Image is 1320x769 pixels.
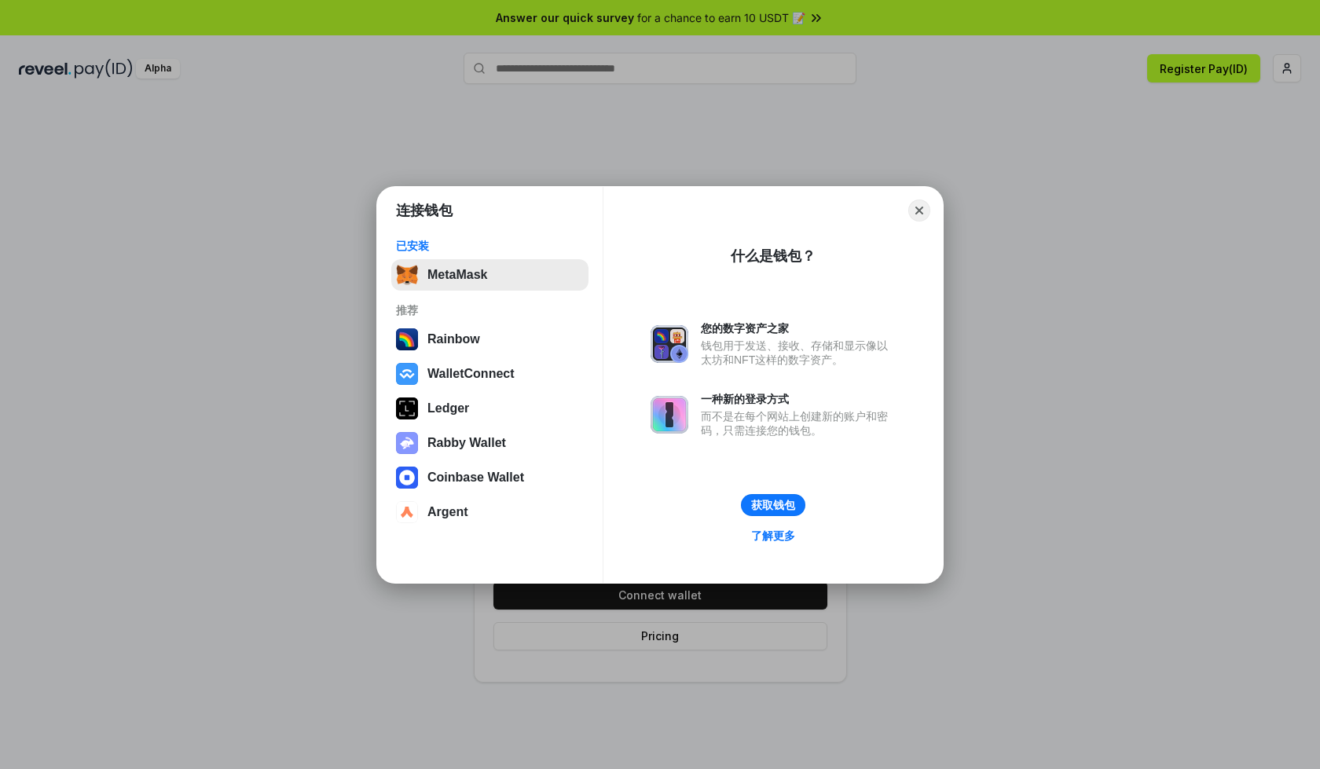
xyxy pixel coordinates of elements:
[396,363,418,385] img: svg+xml,%3Csvg%20width%3D%2228%22%20height%3D%2228%22%20viewBox%3D%220%200%2028%2028%22%20fill%3D...
[396,397,418,419] img: svg+xml,%3Csvg%20xmlns%3D%22http%3A%2F%2Fwww.w3.org%2F2000%2Fsvg%22%20width%3D%2228%22%20height%3...
[651,325,688,363] img: svg+xml,%3Csvg%20xmlns%3D%22http%3A%2F%2Fwww.w3.org%2F2000%2Fsvg%22%20fill%3D%22none%22%20viewBox...
[391,259,588,291] button: MetaMask
[427,505,468,519] div: Argent
[396,264,418,286] img: svg+xml,%3Csvg%20fill%3D%22none%22%20height%3D%2233%22%20viewBox%3D%220%200%2035%2033%22%20width%...
[427,471,524,485] div: Coinbase Wallet
[742,525,805,546] a: 了解更多
[396,501,418,523] img: svg+xml,%3Csvg%20width%3D%2228%22%20height%3D%2228%22%20viewBox%3D%220%200%2028%2028%22%20fill%3D...
[391,358,588,390] button: WalletConnect
[701,321,896,335] div: 您的数字资产之家
[427,332,480,346] div: Rainbow
[731,247,816,265] div: 什么是钱包？
[741,494,805,516] button: 获取钱包
[751,529,795,543] div: 了解更多
[427,401,469,416] div: Ledger
[701,339,896,367] div: 钱包用于发送、接收、存储和显示像以太坊和NFT这样的数字资产。
[391,496,588,528] button: Argent
[391,324,588,355] button: Rainbow
[701,409,896,438] div: 而不是在每个网站上创建新的账户和密码，只需连接您的钱包。
[396,201,453,220] h1: 连接钱包
[908,200,930,222] button: Close
[427,367,515,381] div: WalletConnect
[396,303,584,317] div: 推荐
[751,498,795,512] div: 获取钱包
[391,393,588,424] button: Ledger
[427,268,487,282] div: MetaMask
[651,396,688,434] img: svg+xml,%3Csvg%20xmlns%3D%22http%3A%2F%2Fwww.w3.org%2F2000%2Fsvg%22%20fill%3D%22none%22%20viewBox...
[391,427,588,459] button: Rabby Wallet
[391,462,588,493] button: Coinbase Wallet
[427,436,506,450] div: Rabby Wallet
[396,432,418,454] img: svg+xml,%3Csvg%20xmlns%3D%22http%3A%2F%2Fwww.w3.org%2F2000%2Fsvg%22%20fill%3D%22none%22%20viewBox...
[701,392,896,406] div: 一种新的登录方式
[396,239,584,253] div: 已安装
[396,328,418,350] img: svg+xml,%3Csvg%20width%3D%22120%22%20height%3D%22120%22%20viewBox%3D%220%200%20120%20120%22%20fil...
[396,467,418,489] img: svg+xml,%3Csvg%20width%3D%2228%22%20height%3D%2228%22%20viewBox%3D%220%200%2028%2028%22%20fill%3D...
